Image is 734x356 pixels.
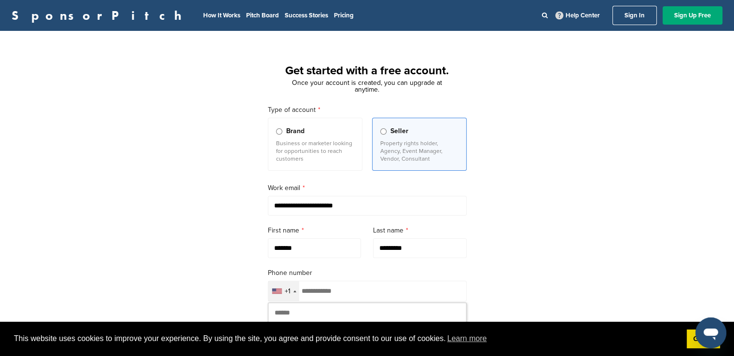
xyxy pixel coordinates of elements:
h1: Get started with a free account. [256,62,478,80]
span: Once your account is created, you can upgrade at anytime. [292,79,442,94]
label: Last name [373,225,467,236]
a: dismiss cookie message [687,329,720,349]
a: Sign In [612,6,657,25]
a: Help Center [554,10,602,21]
a: learn more about cookies [446,331,488,346]
span: This website uses cookies to improve your experience. By using the site, you agree and provide co... [14,331,679,346]
span: Brand [286,126,305,137]
input: Brand Business or marketer looking for opportunities to reach customers [276,128,282,135]
a: Sign Up Free [663,6,722,25]
div: +1 [285,288,291,295]
label: Work email [268,183,467,193]
p: Property rights holder, Agency, Event Manager, Vendor, Consultant [380,139,458,163]
a: SponsorPitch [12,9,188,22]
a: Pitch Board [246,12,279,19]
label: First name [268,225,361,236]
a: Success Stories [285,12,328,19]
a: How It Works [203,12,240,19]
label: Type of account [268,105,467,115]
a: Pricing [334,12,354,19]
div: Selected country [268,281,299,301]
input: Seller Property rights holder, Agency, Event Manager, Vendor, Consultant [380,128,387,135]
p: Business or marketer looking for opportunities to reach customers [276,139,354,163]
label: Phone number [268,268,467,278]
iframe: Button to launch messaging window [695,317,726,348]
span: Seller [390,126,408,137]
